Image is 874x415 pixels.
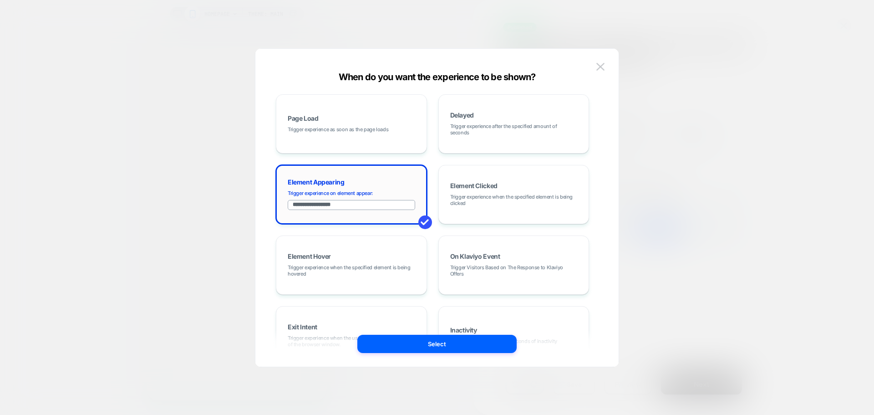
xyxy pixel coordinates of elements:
[357,335,517,353] button: Select
[450,264,578,277] span: Trigger Visitors Based on The Response to Klaviyo Offers
[450,123,578,136] span: Trigger experience after the specified amount of seconds
[596,63,605,71] img: close
[339,72,536,82] span: When do you want the experience to be shown?
[450,194,578,206] span: Trigger experience when the specified element is being clicked
[450,253,500,260] span: On Klaviyo Event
